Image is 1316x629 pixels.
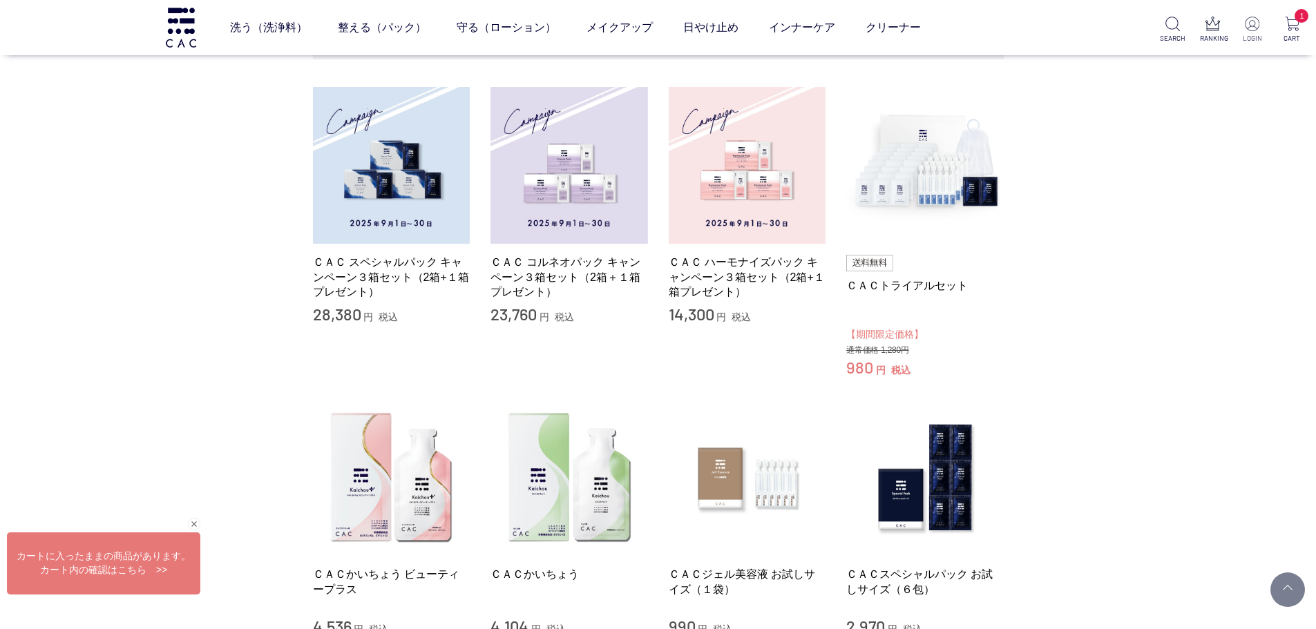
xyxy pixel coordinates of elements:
[1200,17,1226,43] a: RANKING
[669,87,826,244] img: ＣＡＣ ハーモナイズパック キャンペーン３箱セット（2箱+１箱プレゼント）
[379,311,398,322] span: 税込
[1239,17,1265,43] a: LOGIN
[669,255,826,299] a: ＣＡＣ ハーモナイズパック キャンペーン３箱セット（2箱+１箱プレゼント）
[164,8,198,47] img: logo
[457,8,556,47] a: 守る（ローション）
[846,357,873,377] span: 980
[1200,33,1226,43] p: RANKING
[846,255,893,271] img: 送料無料
[490,87,648,244] img: ＣＡＣ コルネオパック キャンペーン３箱セット（2箱＋１箱プレゼント）
[338,8,426,47] a: 整える（パック）
[846,399,1004,557] img: ＣＡＣスペシャルパック お試しサイズ（６包）
[1279,17,1305,43] a: 1 CART
[587,8,653,47] a: メイクアップ
[846,345,1004,356] div: 通常価格 1,280円
[230,8,307,47] a: 洗う（洗浄料）
[866,8,921,47] a: クリーナー
[555,311,574,322] span: 税込
[846,278,1004,293] a: ＣＡＣトライアルセット
[313,567,470,597] a: ＣＡＣかいちょう ビューティープラス
[540,311,549,322] span: 円
[313,304,361,324] span: 28,380
[1295,9,1308,23] span: 1
[732,311,751,322] span: 税込
[716,311,726,322] span: 円
[490,304,537,324] span: 23,760
[1160,33,1185,43] p: SEARCH
[846,87,1004,244] img: ＣＡＣトライアルセット
[313,87,470,244] img: ＣＡＣ スペシャルパック キャンペーン３箱セット（2箱+１箱プレゼント）
[891,365,910,376] span: 税込
[490,255,648,299] a: ＣＡＣ コルネオパック キャンペーン３箱セット（2箱＋１箱プレゼント）
[669,567,826,597] a: ＣＡＣジェル美容液 お試しサイズ（１袋）
[313,399,470,557] img: ＣＡＣかいちょう ビューティープラス
[1279,33,1305,43] p: CART
[1239,33,1265,43] p: LOGIN
[313,255,470,299] a: ＣＡＣ スペシャルパック キャンペーン３箱セット（2箱+１箱プレゼント）
[1160,17,1185,43] a: SEARCH
[490,399,648,557] img: ＣＡＣかいちょう
[876,365,886,376] span: 円
[846,327,1004,342] div: 【期間限定価格】
[769,8,835,47] a: インナーケア
[490,567,648,581] a: ＣＡＣかいちょう
[669,304,714,324] span: 14,300
[846,567,1004,597] a: ＣＡＣスペシャルパック お試しサイズ（６包）
[683,8,738,47] a: 日やけ止め
[363,311,373,322] span: 円
[669,399,826,557] img: ＣＡＣジェル美容液 お試しサイズ（１袋）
